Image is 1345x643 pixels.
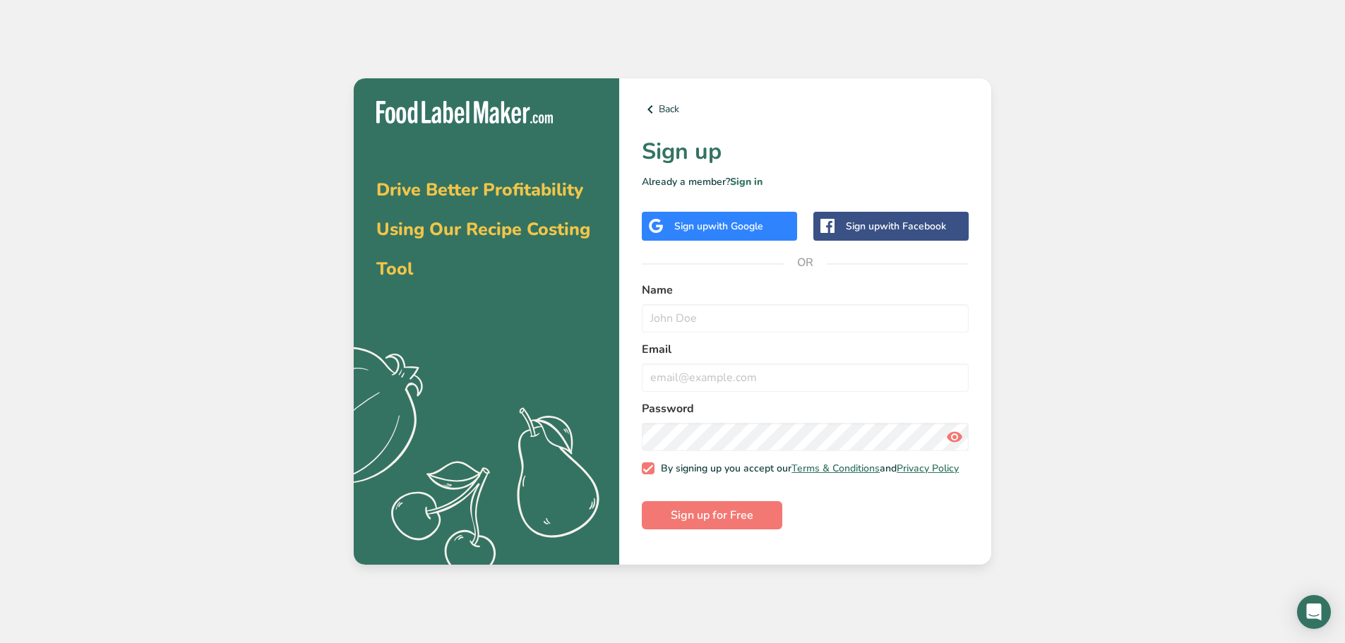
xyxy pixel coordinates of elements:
span: with Google [708,220,763,233]
label: Name [642,282,969,299]
button: Sign up for Free [642,501,782,529]
span: By signing up you accept our and [654,462,960,475]
div: Sign up [846,219,946,234]
input: email@example.com [642,363,969,392]
span: with Facebook [880,220,946,233]
a: Privacy Policy [897,462,959,475]
a: Terms & Conditions [791,462,880,475]
label: Password [642,400,969,417]
p: Already a member? [642,174,969,189]
span: Sign up for Free [671,507,753,524]
label: Email [642,341,969,358]
input: John Doe [642,304,969,332]
span: Drive Better Profitability Using Our Recipe Costing Tool [376,178,590,281]
a: Sign in [730,175,763,188]
img: Food Label Maker [376,101,553,124]
span: OR [784,241,827,284]
div: Open Intercom Messenger [1297,595,1331,629]
div: Sign up [674,219,763,234]
h1: Sign up [642,135,969,169]
a: Back [642,101,969,118]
